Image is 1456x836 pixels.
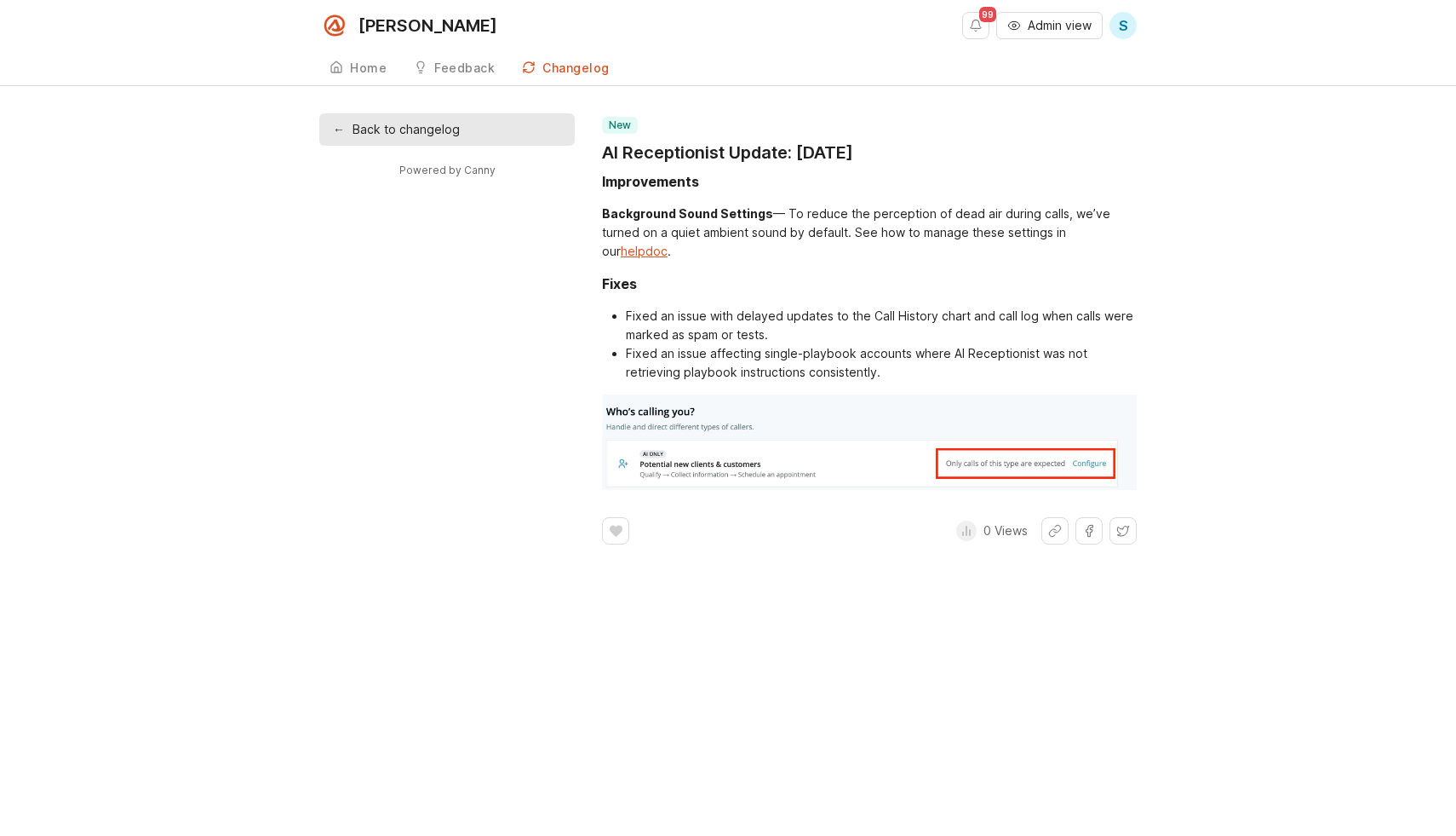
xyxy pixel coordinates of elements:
button: Share link [1041,517,1069,545]
button: Notifications [962,12,989,39]
img: Smith.ai logo [319,10,350,41]
div: ← [333,120,344,139]
button: S [1109,12,1137,39]
a: Changelog [512,51,620,86]
a: ←Back to changelog [319,113,575,146]
li: Fixed an issue affecting single-playbook accounts where AI Receptionist was not retrieving playbo... [626,344,1137,382]
div: Feedback [434,62,495,74]
div: Changelog [542,62,610,74]
a: Home [319,51,397,86]
div: Improvements [602,171,699,192]
p: 0 Views [983,522,1028,539]
a: AI Receptionist Update: [DATE] [602,141,853,164]
img: Image 9-11-25 at 3 [602,395,1137,490]
li: Fixed an issue with delayed updates to the Call History chart and call log when calls were marked... [626,307,1137,344]
a: Powered by Canny [397,160,498,180]
button: Admin view [996,12,1103,39]
a: Feedback [404,51,505,86]
span: 99 [979,7,996,22]
span: Admin view [1028,17,1092,34]
button: Share on Facebook [1075,517,1103,545]
div: Background Sound Settings [602,206,773,221]
p: new [609,118,631,132]
div: Fixes [602,274,637,294]
div: — To reduce the perception of dead air during calls, we’ve turned on a quiet ambient sound by def... [602,205,1137,261]
div: Home [350,62,387,74]
button: Share on X [1109,517,1137,545]
span: S [1119,15,1128,36]
a: helpdoc [621,244,668,258]
div: [PERSON_NAME] [358,17,497,34]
